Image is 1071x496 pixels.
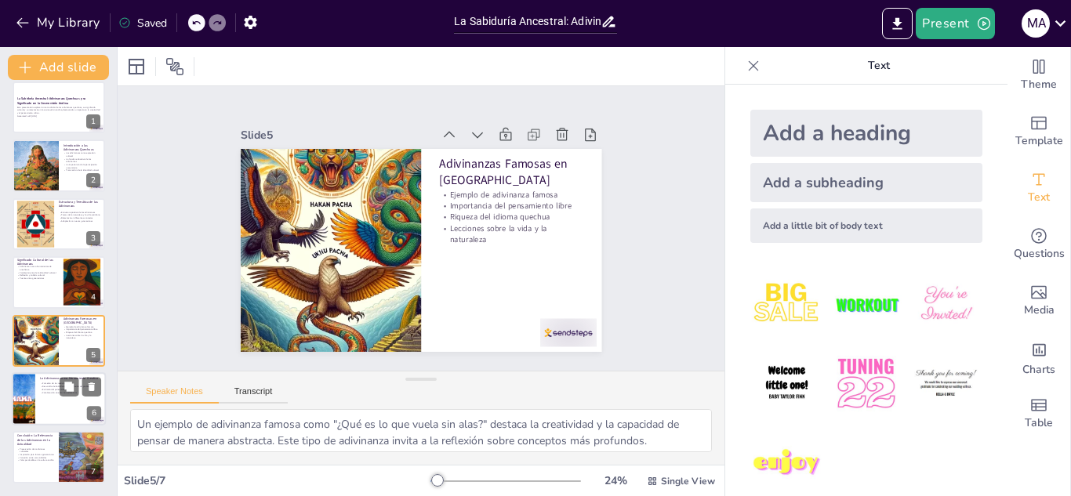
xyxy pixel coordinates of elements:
div: 1 [13,81,105,133]
img: 6.jpeg [909,347,982,420]
p: Estructura y Temática de las Adivinanzas [59,200,100,208]
div: Add a subheading [750,163,982,202]
p: Lecciones sobre la vida y la naturaleza [439,223,583,245]
p: Conclusión: La Relevancia de las Adivinanzas en la Actualidad [17,434,54,447]
div: 2 [13,139,105,191]
img: 3.jpeg [909,268,982,341]
button: M A [1022,8,1050,39]
p: Estructura poética de las adivinanzas [59,211,100,214]
div: M A [1022,9,1050,38]
p: Introducción a las Adivinanzas Quechuas [64,143,100,151]
button: Transcript [219,386,289,404]
button: Present [916,8,994,39]
p: Colaboración en entornos educativos [40,391,101,394]
div: Slide 5 / 7 [124,473,430,488]
p: Reflexión y análisis cultural [17,274,59,277]
p: Riqueza del idioma quechua [439,212,583,223]
button: Speaker Notes [130,386,219,404]
div: Layout [124,54,149,79]
p: Esta presentación explora la rica tradición de las adivinanzas quechuas, su significado cultural ... [17,106,100,114]
div: Add charts and graphs [1007,329,1070,386]
img: 4.jpeg [750,347,823,420]
img: 1.jpeg [750,268,823,341]
div: 3 [86,231,100,245]
div: Add text boxes [1007,160,1070,216]
button: Duplicate Slide [60,377,78,396]
button: Delete Slide [82,377,101,396]
p: Generated with [URL] [17,114,100,118]
p: Importancia del pensamiento libre [439,201,583,212]
strong: La Sabiduría Ancestral: Adivinanzas Quechuas y su Significado en la Cosmovisión Andina [17,96,86,105]
div: Change the overall theme [1007,47,1070,103]
div: Add a heading [750,110,982,157]
span: Charts [1022,361,1055,378]
p: La función educativa de las adivinanzas [64,157,100,163]
p: Fortalecimiento de la identidad cultural [17,271,59,274]
p: Temas de la naturaleza y la vida cotidiana [59,214,100,217]
p: Valor perdurable en la cultura andina [17,459,54,462]
div: 6 [87,406,101,420]
div: Saved [118,16,167,31]
div: 5 [86,348,100,362]
textarea: Un ejemplo de adivinanza famosa como "¿Qué es lo que vuela sin alas?" destaca la creatividad y la... [130,409,712,452]
p: Adivinanzas Famosas en [GEOGRAPHIC_DATA] [64,317,100,325]
p: Puente entre generaciones [17,277,59,281]
p: La importancia de la participación comunitaria [64,163,100,168]
img: 2.jpeg [830,268,902,341]
p: La Adivinanza como Herramienta Creativa [40,376,101,381]
p: Inspiración para futuras generaciones [17,454,54,457]
p: Significado Cultural de las Adivinanzas [17,258,59,266]
span: Theme [1021,76,1057,93]
div: 4 [86,290,100,304]
p: Fomento de la creatividad [40,382,101,386]
div: 1 [86,114,100,129]
p: Adaptación a nuevas generaciones [59,219,100,223]
p: Importancia del pensamiento libre [64,328,100,331]
button: My Library [12,10,107,35]
div: Add a table [1007,386,1070,442]
button: Export to PowerPoint [882,8,913,39]
p: Relevancia en diferentes contextos [59,216,100,219]
div: 6 [12,372,106,425]
p: Adivinanzas Famosas en [GEOGRAPHIC_DATA] [439,155,583,189]
div: 24 % [597,473,634,488]
p: Ejemplo de adivinanza famosa [439,189,583,200]
span: Single View [661,475,715,487]
span: Questions [1014,245,1065,262]
div: Slide 5 [241,128,432,143]
div: 7 [13,431,105,483]
span: Position [165,57,184,76]
div: 7 [86,465,100,479]
div: Add a little bit of body text [750,208,982,243]
div: 4 [13,256,105,308]
span: Template [1015,132,1063,150]
button: Add slide [8,55,109,80]
span: Text [1028,189,1050,206]
div: 2 [86,173,100,187]
div: Add images, graphics, shapes or video [1007,273,1070,329]
p: Estímulo del pensamiento crítico [40,388,101,391]
div: Add ready made slides [1007,103,1070,160]
p: Preservación de tradiciones culturales [17,447,54,453]
p: Desarrollo de habilidades de resolución de problemas [40,385,101,388]
div: 3 [13,198,105,250]
p: Transmisión de la identidad cultural [64,168,100,172]
p: Riqueza del idioma quechua [64,331,100,334]
span: Media [1024,302,1055,319]
input: Insert title [454,10,601,33]
div: Get real-time input from your audience [1007,216,1070,273]
p: Adivinanzas como herramientas de enseñanza [17,266,59,271]
p: Conexión entre comunidades [17,456,54,459]
p: Las adivinanzas como expresión cultural [64,151,100,157]
p: Text [766,47,992,85]
p: Ejemplo de adivinanza famosa [64,325,100,328]
p: Lecciones sobre la vida y la naturaleza [64,334,100,339]
span: Table [1025,415,1053,432]
img: 5.jpeg [830,347,902,420]
div: 5 [13,315,105,367]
